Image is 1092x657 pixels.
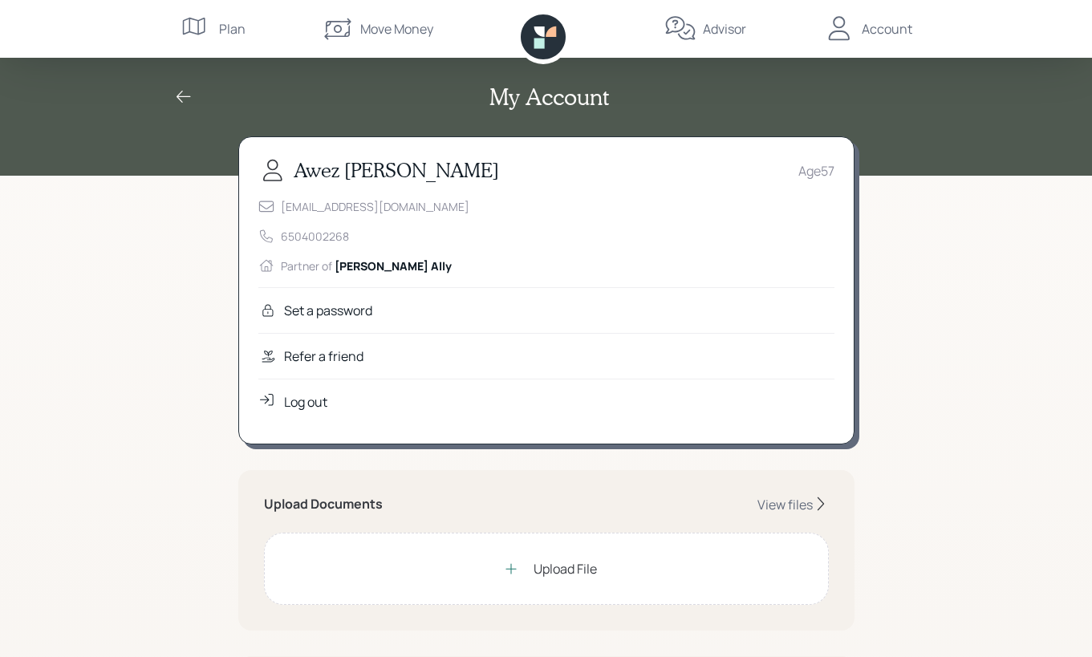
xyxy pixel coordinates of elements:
div: View files [757,496,813,513]
div: Plan [219,19,246,39]
div: Age 57 [798,161,834,180]
div: [EMAIL_ADDRESS][DOMAIN_NAME] [281,198,469,215]
div: Partner of [281,258,452,274]
div: Log out [284,392,327,412]
h3: Awez [PERSON_NAME] [294,159,499,182]
div: Account [862,19,912,39]
span: [PERSON_NAME] Ally [335,258,452,274]
div: Refer a friend [284,347,363,366]
div: Set a password [284,301,372,320]
div: Move Money [360,19,433,39]
h5: Upload Documents [264,497,383,512]
div: Upload File [534,559,597,578]
div: 6504002268 [281,228,349,245]
h2: My Account [489,83,609,111]
div: Advisor [703,19,746,39]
